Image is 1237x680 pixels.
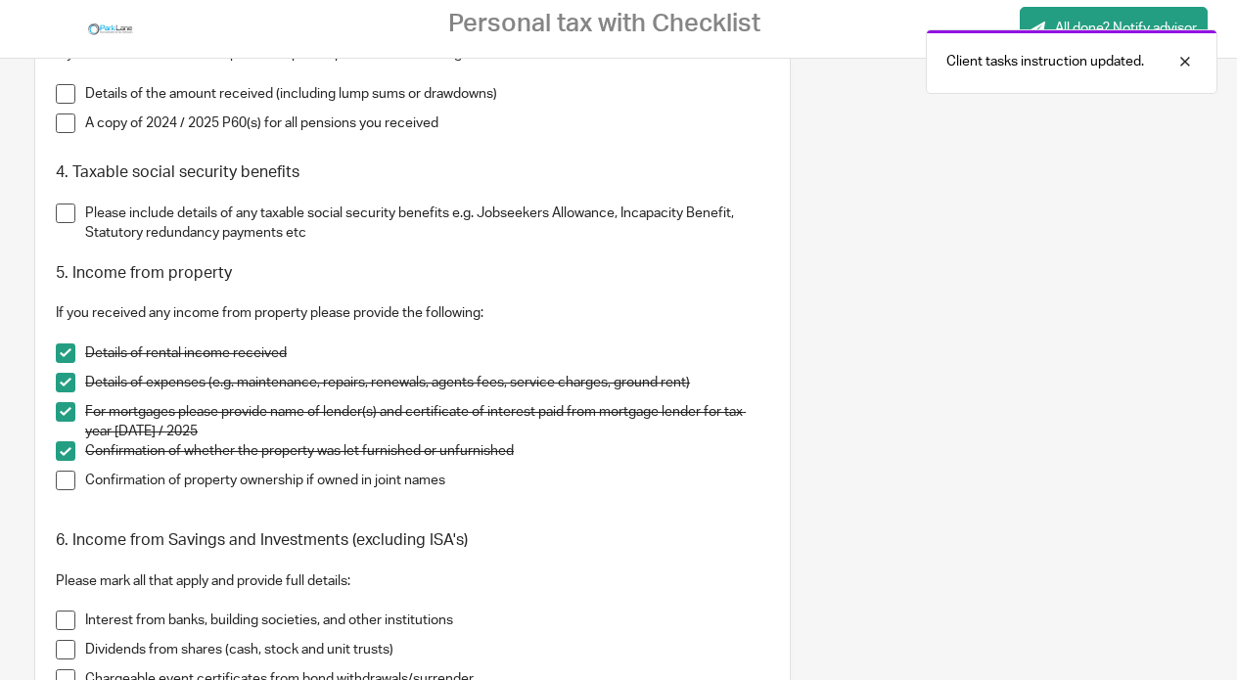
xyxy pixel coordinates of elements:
[56,530,768,551] h3: 6. Income from Savings and Investments (excluding ISA's)
[56,303,768,323] p: If you received any income from property please provide the following:
[85,611,768,630] p: Interest from banks, building societies, and other institutions
[85,113,768,133] p: A copy of 2024 / 2025 P60(s) for all pensions you received
[85,343,768,363] p: Details of rental income received
[85,402,768,442] p: For mortgages please provide name of lender(s) and certificate of interest paid from mortgage len...
[85,640,768,659] p: Dividends from shares (cash, stock and unit trusts)
[56,162,768,183] h3: 4. Taxable social security benefits
[85,373,768,392] p: Details of expenses (e.g. maintenance, repairs, renewals, agents fees, service charges, ground rent)
[946,52,1144,71] p: Client tasks instruction updated.
[85,204,768,244] p: Please include details of any taxable social security benefits e.g. Jobseekers Allowance, Incapac...
[85,441,768,461] p: Confirmation of whether the property was let furnished or unfurnished
[86,15,135,44] img: Park-Lane_9(72).jpg
[85,84,768,104] p: Details of the amount received (including lump sums or drawdowns)
[85,471,768,490] p: Confirmation of property ownership if owned in joint names
[56,263,768,284] h3: 5. Income from property
[1020,7,1208,51] a: All done? Notify advisor
[56,571,768,591] p: Please mark all that apply and provide full details:
[448,9,760,39] h2: Personal tax with Checklist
